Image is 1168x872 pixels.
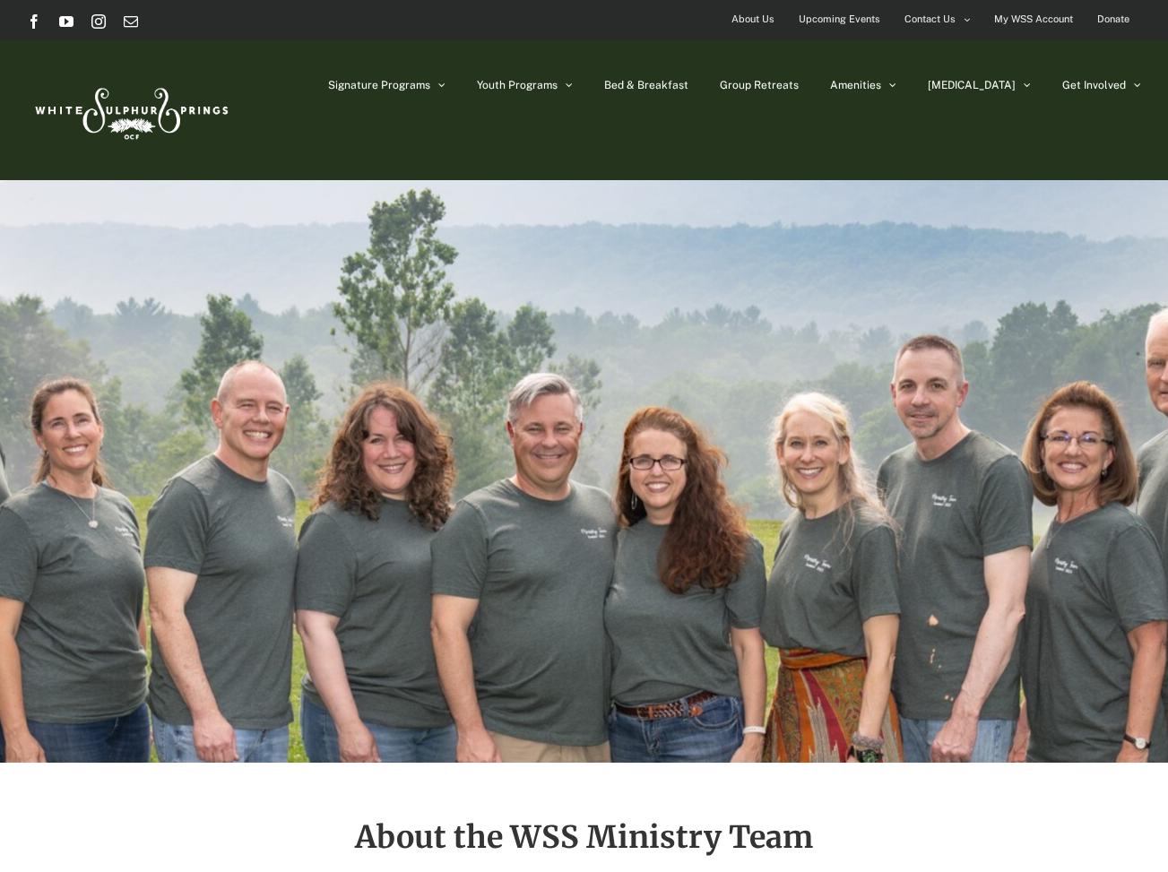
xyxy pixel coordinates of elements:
span: Signature Programs [328,80,430,91]
span: Youth Programs [477,80,558,91]
span: About Us [731,6,774,32]
span: Bed & Breakfast [604,80,688,91]
a: Email [124,14,138,29]
span: Donate [1097,6,1129,32]
a: Signature Programs [328,40,446,130]
span: Amenities [830,80,881,91]
h2: About the WSS Ministry Team [27,821,1141,853]
span: Group Retreats [720,80,799,91]
span: Upcoming Events [799,6,880,32]
a: Amenities [830,40,896,130]
a: Bed & Breakfast [604,40,688,130]
img: White Sulphur Springs Logo [27,68,233,152]
a: Get Involved [1062,40,1141,130]
span: [MEDICAL_DATA] [928,80,1016,91]
span: My WSS Account [994,6,1073,32]
a: Instagram [91,14,106,29]
a: [MEDICAL_DATA] [928,40,1031,130]
a: YouTube [59,14,74,29]
a: Facebook [27,14,41,29]
a: Youth Programs [477,40,573,130]
nav: Main Menu [328,40,1141,130]
span: Get Involved [1062,80,1126,91]
a: Group Retreats [720,40,799,130]
span: Contact Us [904,6,956,32]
